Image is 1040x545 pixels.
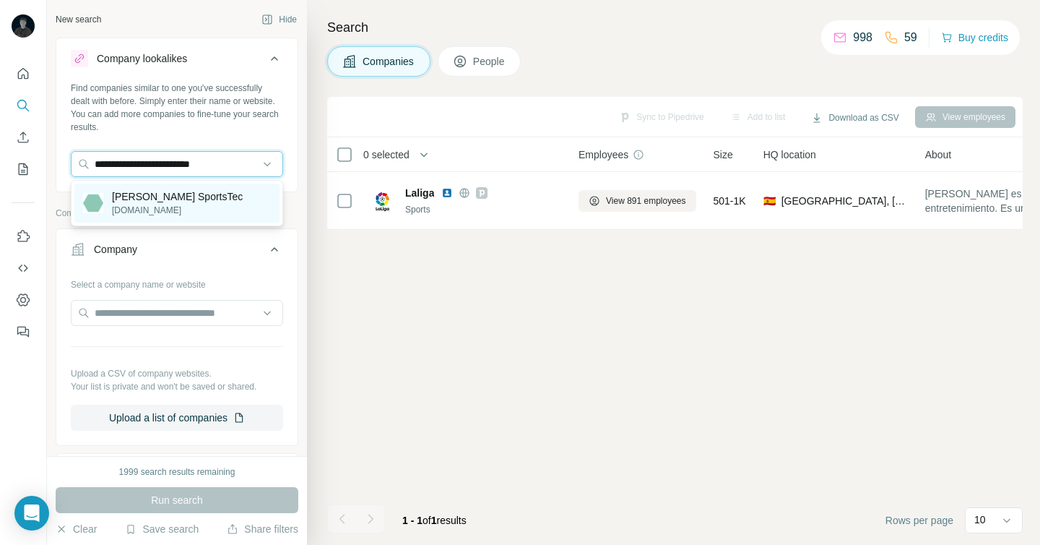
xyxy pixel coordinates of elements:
button: Company lookalikes [56,41,298,82]
span: Rows per page [885,513,953,528]
button: Share filters [227,522,298,536]
span: [GEOGRAPHIC_DATA], [GEOGRAPHIC_DATA]|[GEOGRAPHIC_DATA] [781,194,908,208]
button: Company [56,232,298,272]
span: HQ location [763,147,816,162]
p: 10 [974,512,986,527]
div: Sports [405,203,561,216]
span: 1 [431,515,437,526]
span: Companies [363,54,415,69]
div: Company [94,242,137,257]
button: Hide [251,9,307,30]
p: 59 [904,29,917,46]
span: People [473,54,506,69]
div: Open Intercom Messenger [14,496,49,531]
img: LinkedIn logo [441,187,453,199]
p: 998 [853,29,872,46]
button: Use Surfe API [12,255,35,281]
button: Quick start [12,61,35,87]
button: Buy credits [941,27,1008,48]
div: 1999 search results remaining [119,465,235,479]
span: Laliga [405,186,434,200]
span: About [925,147,952,162]
span: 0 selected [363,147,409,162]
button: Search [12,93,35,119]
p: [DOMAIN_NAME] [112,204,243,217]
button: Dashboard [12,287,35,313]
span: results [402,515,467,526]
button: My lists [12,156,35,182]
button: Clear [56,522,97,536]
div: New search [56,13,101,26]
button: View 891 employees [578,190,696,212]
span: 501-1K [714,194,746,208]
div: Company lookalikes [97,51,187,66]
img: Avatar [12,14,35,38]
button: Enrich CSV [12,124,35,150]
span: 🇪🇸 [763,194,776,208]
span: 1 - 1 [402,515,422,526]
button: Download as CSV [801,107,909,129]
div: Find companies similar to one you've successfully dealt with before. Simply enter their name or w... [71,82,283,134]
span: of [422,515,431,526]
button: Upload a list of companies [71,405,283,431]
button: Save search [125,522,199,536]
button: Use Surfe on LinkedIn [12,223,35,249]
span: Employees [578,147,628,162]
p: Company information [56,207,298,220]
span: View 891 employees [606,194,686,207]
p: [PERSON_NAME] SportsTec [112,189,243,204]
div: Select a company name or website [71,272,283,291]
button: Feedback [12,319,35,345]
p: Upload a CSV of company websites. [71,367,283,380]
span: Size [714,147,733,162]
img: Logo of Laliga [370,189,394,213]
h4: Search [327,17,1023,38]
img: Anton Paar SportsTec [83,193,103,213]
p: Your list is private and won't be saved or shared. [71,380,283,393]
